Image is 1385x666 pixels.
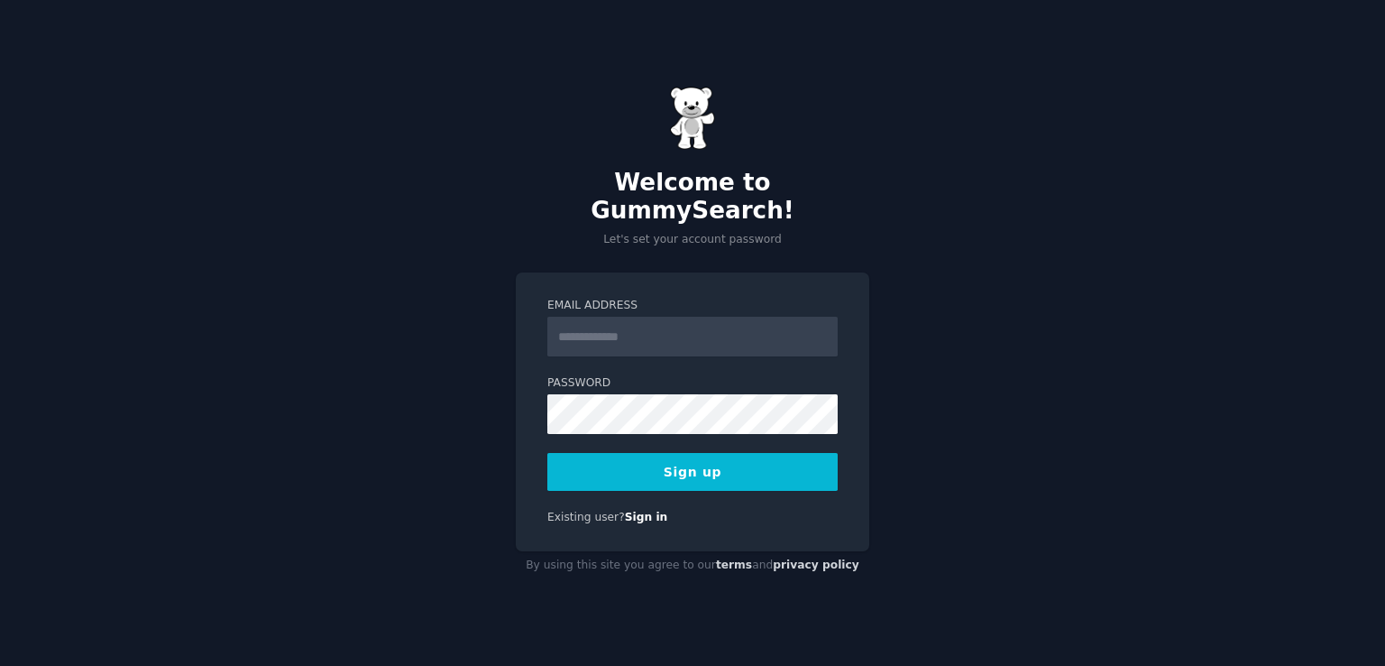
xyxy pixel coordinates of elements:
img: Gummy Bear [670,87,715,150]
a: privacy policy [773,559,859,571]
div: By using this site you agree to our and [516,551,869,580]
button: Sign up [547,453,838,491]
label: Email Address [547,298,838,314]
a: terms [716,559,752,571]
a: Sign in [625,511,668,523]
p: Let's set your account password [516,232,869,248]
h2: Welcome to GummySearch! [516,169,869,226]
label: Password [547,375,838,392]
span: Existing user? [547,511,625,523]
